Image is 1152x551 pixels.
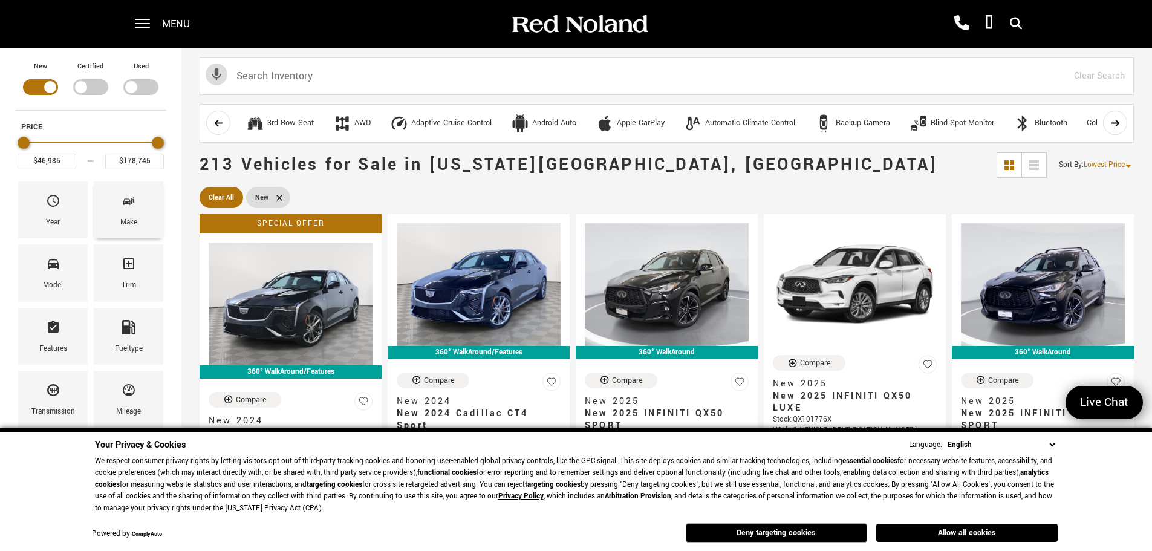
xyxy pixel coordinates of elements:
div: AWD [354,118,371,129]
button: Save Vehicle [542,373,561,396]
span: Mileage [122,380,136,405]
img: 2024 Cadillac CT4 Sport [209,243,373,365]
div: Compare [988,375,1019,386]
span: Lowest Price [1084,160,1125,170]
strong: analytics cookies [95,468,1049,490]
button: Compare Vehicle [961,373,1033,388]
button: Deny targeting cookies [686,523,867,543]
button: Compare Vehicle [773,355,845,371]
div: Compare [612,375,643,386]
span: Make [122,191,136,216]
h5: Price [21,122,160,132]
img: 2025 INFINITI QX50 SPORT [961,223,1125,346]
a: Privacy Policy [498,491,544,501]
span: Your Privacy & Cookies [95,439,186,451]
div: Apple CarPlay [617,118,665,129]
input: Maximum [105,154,164,169]
span: New 2024 Cadillac CT4 Sport [397,408,552,432]
strong: essential cookies [842,456,897,466]
span: New 2025 [961,396,1116,408]
button: Save Vehicle [1107,373,1125,396]
div: FeaturesFeatures [18,308,88,365]
span: Model [46,253,60,279]
div: 360° WalkAround/Features [388,346,570,359]
strong: Arbitration Provision [605,491,671,501]
div: Stock : QX101776X [773,414,937,425]
div: 360° WalkAround [576,346,758,359]
button: Allow all cookies [876,524,1058,542]
span: Fueltype [122,317,136,342]
strong: targeting cookies [525,480,581,490]
a: New 2024New 2024 Cadillac CT4 Sport [209,415,373,451]
button: Adaptive Cruise ControlAdaptive Cruise Control [383,111,498,136]
a: New 2025New 2025 INFINITI QX50 SPORT [961,396,1125,432]
span: Transmission [46,380,60,405]
p: We respect consumer privacy rights by letting visitors opt out of third-party tracking cookies an... [95,455,1058,515]
div: AWD [333,114,351,132]
div: Android Auto [532,118,576,129]
div: Filter by Vehicle Type [15,60,166,110]
button: Automatic Climate ControlAutomatic Climate Control [677,111,802,136]
div: YearYear [18,181,88,238]
div: Compare [236,394,267,405]
span: 213 Vehicles for Sale in [US_STATE][GEOGRAPHIC_DATA], [GEOGRAPHIC_DATA] [200,153,938,177]
span: New 2025 [585,396,740,408]
strong: targeting cookies [307,480,362,490]
button: Compare Vehicle [397,373,469,388]
div: Adaptive Cruise Control [390,114,408,132]
a: New 2024New 2024 Cadillac CT4 Sport [397,396,561,432]
span: Trim [122,253,136,279]
div: Maximum Price [152,137,164,149]
span: New 2025 INFINITI QX50 SPORT [585,408,740,432]
select: Language Select [945,439,1058,451]
img: 2025 INFINITI QX50 SPORT [585,223,749,346]
span: Year [46,191,60,216]
input: Search Inventory [200,57,1134,95]
span: Clear All [209,190,234,205]
a: New 2025New 2025 INFINITI QX50 LUXE [773,378,937,414]
div: Automatic Climate Control [684,114,702,132]
button: 3rd Row Seat3rd Row Seat [239,111,321,136]
div: Minimum Price [18,137,30,149]
div: Transmission [31,405,75,419]
div: Features [39,342,67,356]
div: Android Auto [511,114,529,132]
span: New 2024 Cadillac CT4 Sport [209,427,363,451]
input: Minimum [18,154,76,169]
span: New 2025 INFINITI QX50 LUXE [773,390,928,414]
div: TrimTrim [94,244,163,301]
div: Price [18,132,164,169]
a: New 2025New 2025 INFINITI QX50 SPORT [585,396,749,432]
button: Android AutoAndroid Auto [504,111,583,136]
button: Backup CameraBackup Camera [808,111,897,136]
div: Backup Camera [836,118,890,129]
button: Apple CarPlayApple CarPlay [589,111,671,136]
span: New 2024 [397,396,552,408]
div: Fueltype [115,342,143,356]
span: Features [46,317,60,342]
img: 2025 INFINITI QX50 LUXE [773,223,937,346]
div: Compare [800,357,831,368]
div: Apple CarPlay [596,114,614,132]
button: scroll right [1103,111,1127,135]
div: Model [43,279,63,292]
label: Used [134,60,149,73]
div: Trim [122,279,136,292]
a: ComplyAuto [132,530,162,538]
button: AWDAWD [327,111,377,136]
div: Compare [424,375,455,386]
button: Blind Spot MonitorBlind Spot Monitor [903,111,1001,136]
span: New 2025 INFINITI QX50 SPORT [961,408,1116,432]
button: Save Vehicle [354,392,373,416]
div: Language: [909,441,942,449]
strong: functional cookies [417,468,477,478]
div: Adaptive Cruise Control [411,118,492,129]
div: Powered by [92,530,162,538]
label: Certified [77,60,103,73]
span: New 2025 [773,378,928,390]
button: Compare Vehicle [585,373,657,388]
div: 360° WalkAround [952,346,1134,359]
button: scroll left [206,111,230,135]
div: Automatic Climate Control [705,118,795,129]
